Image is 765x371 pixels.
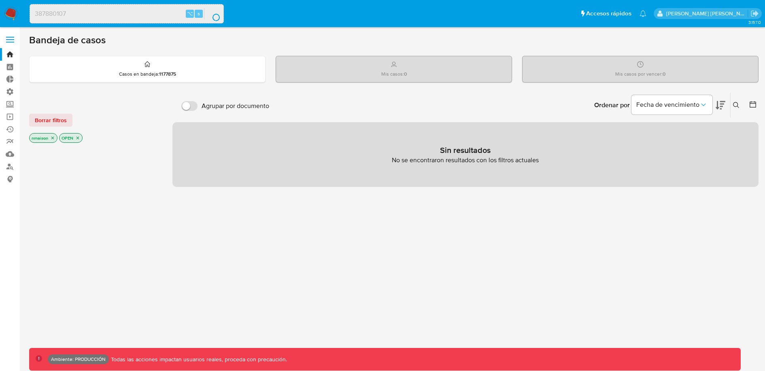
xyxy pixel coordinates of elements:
p: natalia.maison@mercadolibre.com [666,10,748,17]
input: Buscar usuario o caso... [30,8,223,19]
span: ⌥ [187,10,193,17]
p: Todas las acciones impactan usuarios reales, proceda con precaución. [109,356,287,363]
p: Ambiente: PRODUCCIÓN [51,358,106,361]
a: Salir [750,9,759,18]
span: s [198,10,200,17]
span: Accesos rápidos [586,9,631,18]
button: search-icon [204,8,221,19]
a: Notificaciones [640,10,646,17]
